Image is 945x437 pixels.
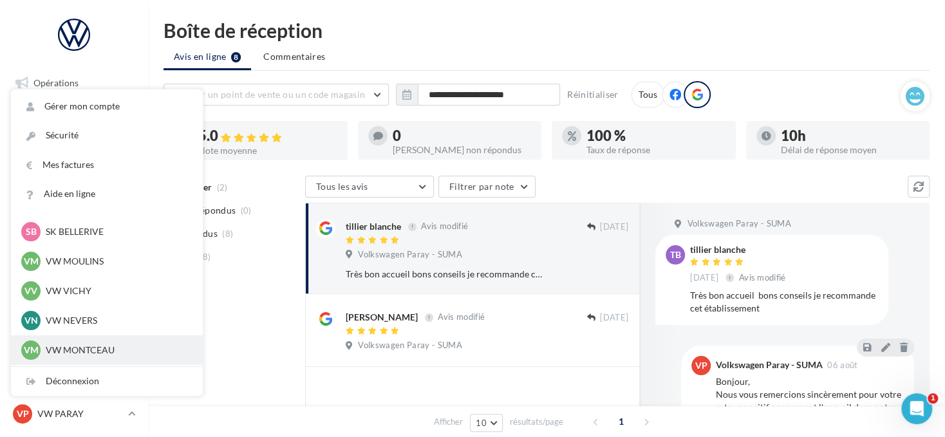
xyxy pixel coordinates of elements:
p: VW MOULINS [46,255,187,268]
span: VP [695,359,707,372]
button: Ignorer [586,265,628,283]
div: 100 % [586,129,725,143]
span: 10 [476,418,487,428]
a: Campagnes [8,167,140,194]
a: Gérer mon compte [11,92,203,121]
p: VW MONTCEAU [46,344,187,357]
button: Ignorer [586,338,629,356]
span: VP [17,407,29,420]
span: VM [24,344,39,357]
a: Campagnes DataOnDemand [8,337,140,375]
span: VN [24,314,38,327]
a: PLV et print personnalisable [8,295,140,333]
div: Tous [631,81,665,108]
button: Filtrer par note [438,176,536,198]
iframe: Intercom live chat [901,393,932,424]
span: VV [24,284,37,297]
span: tb [670,248,681,261]
span: Volkswagen Paray - SUMA [358,249,462,261]
div: Boîte de réception [164,21,930,40]
span: Avis modifié [739,272,786,283]
span: [DATE] [600,312,628,324]
button: Réinitialiser [562,87,624,102]
span: résultats/page [510,416,563,428]
a: Opérations [8,70,140,97]
span: Tous les avis [316,181,368,192]
p: VW PARAY [37,407,123,420]
span: 1 [611,411,632,432]
button: Choisir un point de vente ou un code magasin [164,84,389,106]
span: Volkswagen Paray - SUMA [687,218,791,230]
span: (0) [241,205,252,216]
a: Mes factures [11,151,203,180]
div: [PERSON_NAME] [346,311,418,324]
span: Afficher [434,416,463,428]
div: 0 [393,129,532,143]
div: [PERSON_NAME] non répondus [393,145,532,154]
div: Très bon accueil bons conseils je recommande cet établissement [690,289,878,315]
span: Commentaires [263,50,325,63]
span: [DATE] [600,221,628,233]
div: 5.0 [198,129,337,144]
div: Très bon accueil bons conseils je recommande cet établissement [346,268,545,281]
span: Opérations [33,77,79,88]
a: Contacts [8,199,140,226]
button: 10 [470,414,503,432]
a: Sécurité [11,121,203,150]
span: Choisir un point de vente ou un code magasin [174,89,365,100]
div: 10h [781,129,920,143]
span: 06 août [827,361,857,369]
a: Calendrier [8,263,140,290]
a: Visibilité en ligne [8,135,140,162]
span: (8) [200,252,211,262]
a: Boîte de réception8 [8,102,140,129]
span: SB [26,225,37,238]
div: Taux de réponse [586,145,725,154]
div: Note moyenne [198,146,337,155]
span: [DATE] [690,272,718,284]
a: Aide en ligne [11,180,203,209]
p: VW VICHY [46,284,187,297]
div: tillier blanche [346,220,401,233]
span: VM [24,255,39,268]
span: Avis modifié [438,312,485,322]
div: tillier blanche [690,245,789,254]
button: Tous les avis [305,176,434,198]
span: Non répondus [176,204,236,217]
span: 1 [928,393,938,404]
span: (8) [222,228,233,239]
div: Volkswagen Paray - SUMA [716,360,823,369]
div: Déconnexion [11,367,203,396]
a: Médiathèque [8,230,140,257]
span: Volkswagen Paray - SUMA [358,340,462,351]
div: Délai de réponse moyen [781,145,920,154]
span: Avis modifié [421,221,468,232]
a: VP VW PARAY [10,402,138,426]
p: SK BELLERIVE [46,225,187,238]
p: VW NEVERS [46,314,187,327]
